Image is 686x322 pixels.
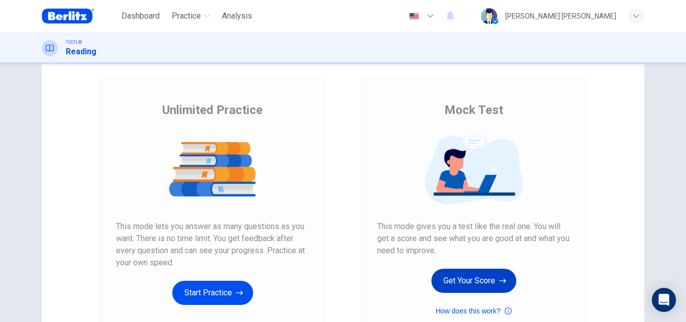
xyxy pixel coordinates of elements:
[408,13,420,20] img: en
[218,7,256,25] button: Analysis
[42,6,94,26] img: Berlitz Brasil logo
[481,8,497,24] img: Profile picture
[435,305,511,317] button: How does this work?
[431,269,516,293] button: Get Your Score
[652,288,676,312] div: Open Intercom Messenger
[42,6,118,26] a: Berlitz Brasil logo
[66,39,82,46] span: TOEFL®
[116,221,309,269] span: This mode lets you answer as many questions as you want. There is no time limit. You get feedback...
[444,102,503,118] span: Mock Test
[377,221,570,257] span: This mode gives you a test like the real one. You will get a score and see what you are good at a...
[66,46,96,58] h1: Reading
[505,10,616,22] div: [PERSON_NAME] [PERSON_NAME]
[168,7,214,25] button: Practice
[172,10,201,22] span: Practice
[172,281,253,305] button: Start Practice
[118,7,164,25] button: Dashboard
[122,10,160,22] span: Dashboard
[222,10,252,22] span: Analysis
[162,102,263,118] span: Unlimited Practice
